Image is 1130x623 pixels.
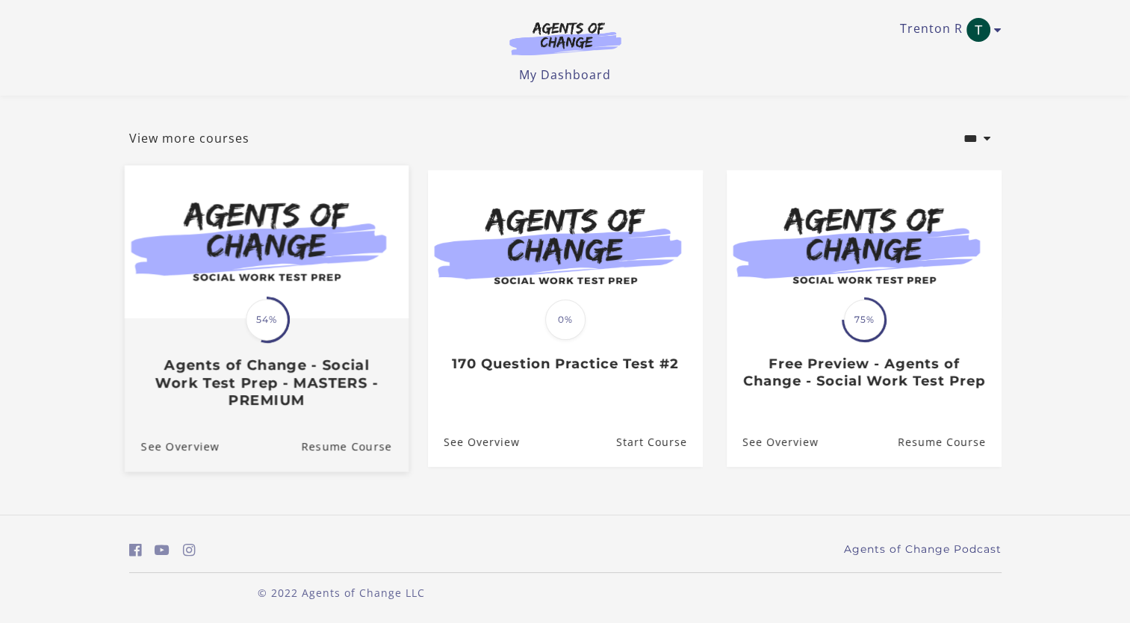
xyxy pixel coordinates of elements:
p: © 2022 Agents of Change LLC [129,585,553,601]
a: Toggle menu [900,18,994,42]
i: https://www.facebook.com/groups/aswbtestprep (Open in a new window) [129,543,142,557]
h3: Free Preview - Agents of Change - Social Work Test Prep [742,356,985,389]
a: My Dashboard [519,66,611,83]
a: Agents of Change Podcast [844,542,1002,557]
a: https://www.instagram.com/agentsofchangeprep/ (Open in a new window) [183,539,196,561]
a: Free Preview - Agents of Change - Social Work Test Prep: See Overview [727,418,819,467]
a: Agents of Change - Social Work Test Prep - MASTERS - PREMIUM: Resume Course [301,421,409,471]
span: 0% [545,300,586,340]
a: https://www.facebook.com/groups/aswbtestprep (Open in a new window) [129,539,142,561]
h3: 170 Question Practice Test #2 [444,356,686,373]
a: View more courses [129,129,249,147]
span: 54% [246,299,288,341]
a: Agents of Change - Social Work Test Prep - MASTERS - PREMIUM: See Overview [124,421,219,471]
img: Agents of Change Logo [494,21,637,55]
a: https://www.youtube.com/c/AgentsofChangeTestPrepbyMeaganMitchell (Open in a new window) [155,539,170,561]
a: 170 Question Practice Test #2: Resume Course [615,418,702,467]
i: https://www.instagram.com/agentsofchangeprep/ (Open in a new window) [183,543,196,557]
span: 75% [844,300,884,340]
i: https://www.youtube.com/c/AgentsofChangeTestPrepbyMeaganMitchell (Open in a new window) [155,543,170,557]
a: Free Preview - Agents of Change - Social Work Test Prep: Resume Course [897,418,1001,467]
h3: Agents of Change - Social Work Test Prep - MASTERS - PREMIUM [140,357,391,409]
a: 170 Question Practice Test #2: See Overview [428,418,520,467]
